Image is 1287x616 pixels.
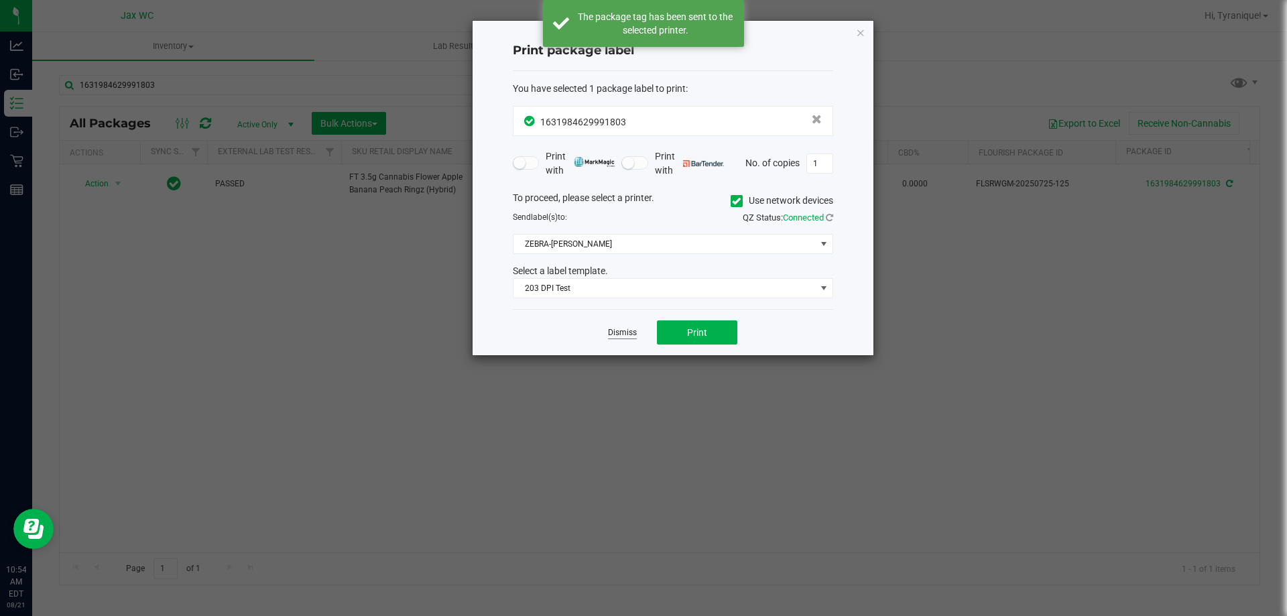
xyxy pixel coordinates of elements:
div: Select a label template. [503,264,843,278]
span: Print [687,327,707,338]
span: No. of copies [745,157,800,168]
iframe: Resource center [13,509,54,549]
span: Print with [546,149,615,178]
div: To proceed, please select a printer. [503,191,843,211]
span: ZEBRA-[PERSON_NAME] [513,235,816,253]
img: mark_magic_cybra.png [574,157,615,167]
button: Print [657,320,737,345]
div: The package tag has been sent to the selected printer. [576,10,734,37]
img: bartender.png [683,160,724,167]
span: 203 DPI Test [513,279,816,298]
span: label(s) [531,212,558,222]
span: In Sync [524,114,537,128]
span: QZ Status: [743,212,833,223]
span: You have selected 1 package label to print [513,83,686,94]
div: : [513,82,833,96]
h4: Print package label [513,42,833,60]
span: Send to: [513,212,567,222]
label: Use network devices [731,194,833,208]
span: 1631984629991803 [540,117,626,127]
a: Dismiss [608,327,637,338]
span: Connected [783,212,824,223]
span: Print with [655,149,724,178]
